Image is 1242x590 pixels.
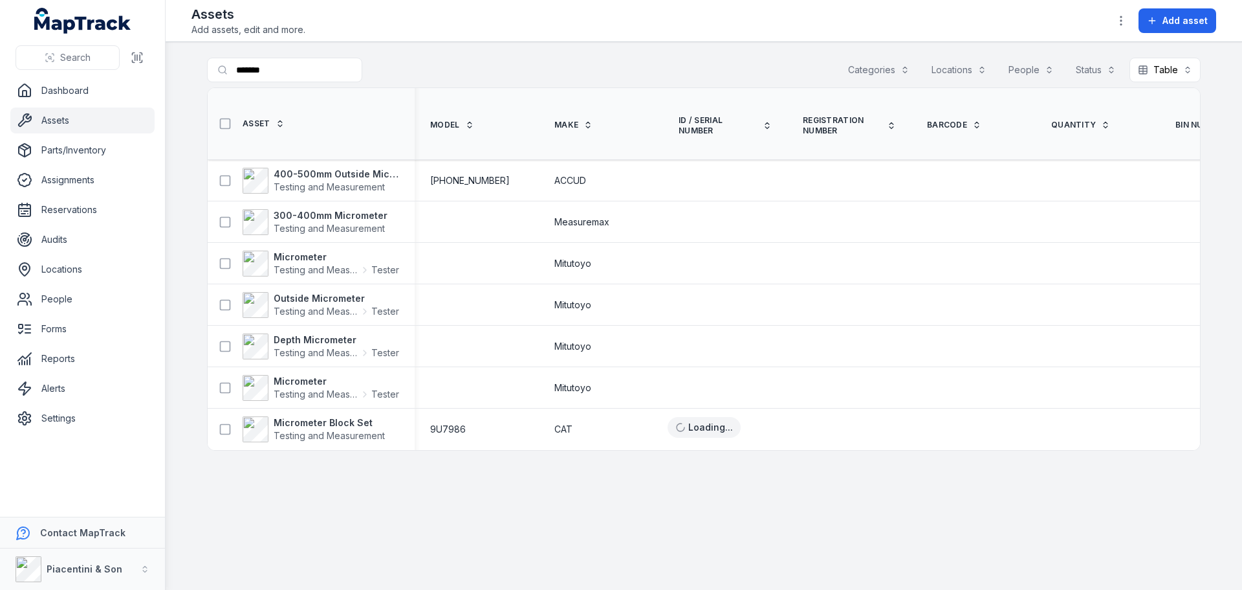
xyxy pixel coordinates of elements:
[10,256,155,282] a: Locations
[554,381,591,394] span: Mitutoyo
[10,227,155,253] a: Audits
[10,197,155,223] a: Reservations
[10,137,155,163] a: Parts/Inventory
[243,119,285,129] a: Asset
[803,115,896,136] a: Registration Number
[371,264,399,277] span: Tester
[243,334,399,359] a: Depth MicrometerTesting and MeasurementTester
[430,120,474,130] a: Model
[554,423,572,436] span: CAT
[60,51,91,64] span: Search
[274,375,399,388] strong: Micrometer
[554,299,591,312] span: Mitutoyo
[10,376,155,402] a: Alerts
[274,346,358,359] span: Testing and Measurement
[10,167,155,193] a: Assignments
[274,334,399,346] strong: Depth Micrometer
[274,388,358,401] span: Testing and Measurement
[430,423,466,436] span: 9U7986
[10,346,155,372] a: Reports
[274,264,358,277] span: Testing and Measurement
[554,216,609,229] span: Measuremax
[10,108,155,133] a: Assets
[1138,8,1216,33] button: Add asset
[679,115,772,136] a: ID / Serial Number
[679,115,757,136] span: ID / Serial Number
[243,251,399,277] a: MicrometerTesting and MeasurementTester
[274,305,358,318] span: Testing and Measurement
[191,5,305,23] h2: Assets
[430,120,460,130] span: Model
[243,416,385,442] a: Micrometer Block SetTesting and Measurement
[430,174,510,187] span: [PHONE_NUMBER]
[10,316,155,342] a: Forms
[1129,58,1201,82] button: Table
[927,120,981,130] a: Barcode
[554,257,591,270] span: Mitutoyo
[10,405,155,431] a: Settings
[554,340,591,353] span: Mitutoyo
[1175,120,1226,130] span: Bin Number
[371,305,399,318] span: Tester
[243,209,387,235] a: 300-400mm MicrometerTesting and Measurement
[274,292,399,305] strong: Outside Micrometer
[840,58,918,82] button: Categories
[274,168,399,181] strong: 400-500mm Outside Micrometer
[554,120,578,130] span: Make
[1067,58,1124,82] button: Status
[274,209,387,222] strong: 300-400mm Micrometer
[554,120,593,130] a: Make
[191,23,305,36] span: Add assets, edit and more.
[243,168,399,194] a: 400-500mm Outside MicrometerTesting and Measurement
[274,223,385,234] span: Testing and Measurement
[243,292,399,318] a: Outside MicrometerTesting and MeasurementTester
[10,286,155,312] a: People
[1051,120,1096,130] span: Quantity
[274,430,385,441] span: Testing and Measurement
[274,251,399,264] strong: Micrometer
[34,8,131,34] a: MapTrack
[243,119,270,129] span: Asset
[554,174,586,187] span: ACCUD
[371,346,399,359] span: Tester
[371,388,399,401] span: Tester
[803,115,882,136] span: Registration Number
[243,375,399,401] a: MicrometerTesting and MeasurementTester
[923,58,995,82] button: Locations
[1000,58,1062,82] button: People
[40,527,125,538] strong: Contact MapTrack
[927,120,967,130] span: Barcode
[1162,14,1208,27] span: Add asset
[1175,120,1240,130] a: Bin Number
[47,563,122,574] strong: Piacentini & Son
[274,181,385,192] span: Testing and Measurement
[10,78,155,104] a: Dashboard
[274,416,385,429] strong: Micrometer Block Set
[16,45,120,70] button: Search
[1051,120,1110,130] a: Quantity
